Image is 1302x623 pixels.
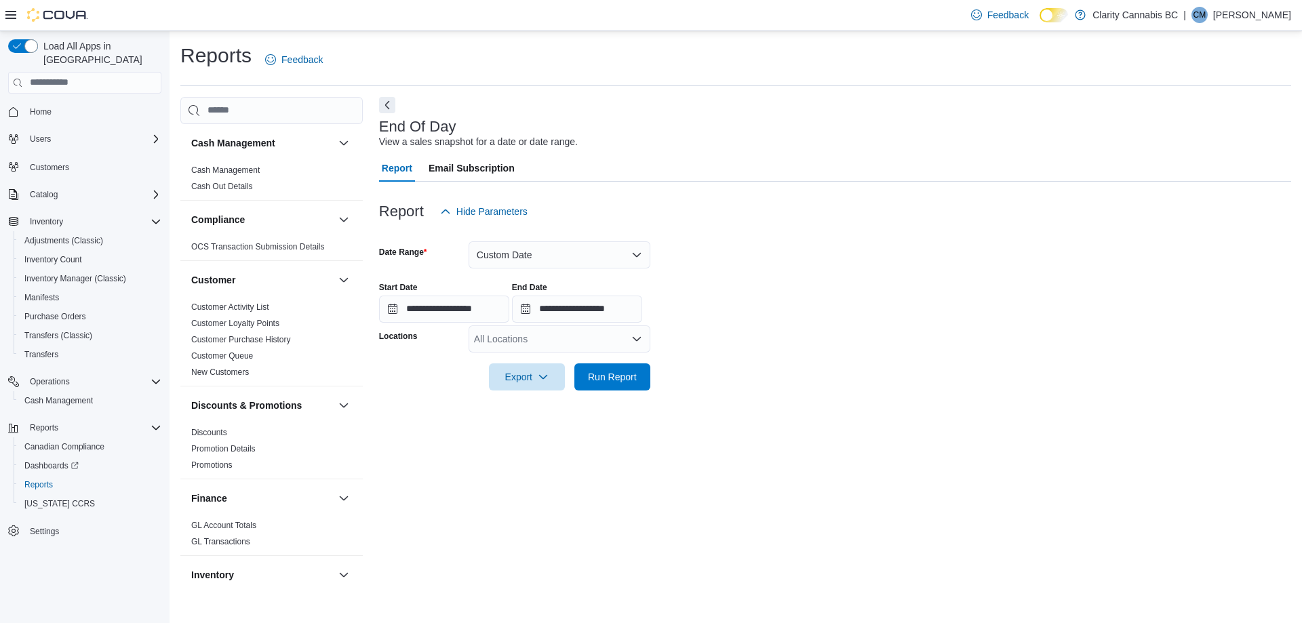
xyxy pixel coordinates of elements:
a: Dashboards [14,456,167,475]
a: Cash Out Details [191,182,253,191]
button: Operations [24,374,75,390]
span: Export [497,363,557,390]
span: New Customers [191,367,249,378]
span: Customer Purchase History [191,334,291,345]
nav: Complex example [8,96,161,576]
span: Transfers [19,346,161,363]
button: Reports [3,418,167,437]
button: Next [379,97,395,113]
span: Inventory Manager (Classic) [19,270,161,287]
a: Customer Loyalty Points [191,319,279,328]
a: Dashboards [19,458,84,474]
span: Inventory [30,216,63,227]
a: Customer Activity List [191,302,269,312]
a: Inventory Manager (Classic) [19,270,132,287]
span: Discounts [191,427,227,438]
span: Manifests [24,292,59,303]
div: Compliance [180,239,363,260]
span: Canadian Compliance [19,439,161,455]
button: Cash Management [191,136,333,150]
span: Reports [30,422,58,433]
span: Adjustments (Classic) [24,235,103,246]
button: Adjustments (Classic) [14,231,167,250]
span: Email Subscription [429,155,515,182]
h3: Report [379,203,424,220]
button: Reports [14,475,167,494]
span: Reports [24,420,161,436]
h1: Reports [180,42,252,69]
h3: Compliance [191,213,245,226]
span: Promotions [191,460,233,470]
p: Clarity Cannabis BC [1092,7,1178,23]
label: Date Range [379,247,427,258]
span: Customers [30,162,69,173]
button: Customer [191,273,333,287]
button: Inventory [191,568,333,582]
label: Start Date [379,282,418,293]
p: | [1183,7,1186,23]
button: Inventory Manager (Classic) [14,269,167,288]
span: Load All Apps in [GEOGRAPHIC_DATA] [38,39,161,66]
span: Reports [19,477,161,493]
a: Reports [19,477,58,493]
button: Discounts & Promotions [191,399,333,412]
button: Users [3,129,167,148]
span: Cash Management [19,393,161,409]
input: Press the down key to open a popover containing a calendar. [512,296,642,323]
h3: Finance [191,491,227,505]
span: Adjustments (Classic) [19,233,161,249]
p: [PERSON_NAME] [1213,7,1291,23]
label: Locations [379,331,418,342]
span: Users [24,131,161,147]
span: Inventory Manager (Classic) [24,273,126,284]
a: Cash Management [191,165,260,175]
span: Settings [24,523,161,540]
span: Transfers [24,349,58,360]
span: Customers [24,158,161,175]
button: Purchase Orders [14,307,167,326]
button: Catalog [24,186,63,203]
div: Finance [180,517,363,555]
button: Transfers [14,345,167,364]
a: [US_STATE] CCRS [19,496,100,512]
a: Feedback [260,46,328,73]
button: Compliance [191,213,333,226]
h3: Customer [191,273,235,287]
span: CM [1193,7,1206,23]
button: Inventory [336,567,352,583]
span: Customer Activity List [191,302,269,313]
h3: End Of Day [379,119,456,135]
span: Run Report [588,370,637,384]
span: Report [382,155,412,182]
span: Inventory Count [24,254,82,265]
span: Home [24,103,161,120]
span: Cash Management [24,395,93,406]
a: Home [24,104,57,120]
span: Inventory Count [19,252,161,268]
h3: Discounts & Promotions [191,399,302,412]
a: Purchase Orders [19,308,92,325]
a: Customer Queue [191,351,253,361]
span: Manifests [19,289,161,306]
button: Customer [336,272,352,288]
a: Adjustments (Classic) [19,233,108,249]
a: Promotion Details [191,444,256,454]
a: Customer Purchase History [191,335,291,344]
button: Operations [3,372,167,391]
a: Transfers [19,346,64,363]
div: Chris Mader [1191,7,1208,23]
a: OCS Transaction Submission Details [191,242,325,252]
button: Inventory [24,214,68,230]
button: Customers [3,157,167,176]
a: Discounts [191,428,227,437]
span: Promotion Details [191,443,256,454]
button: Finance [336,490,352,506]
button: Compliance [336,212,352,228]
a: Customers [24,159,75,176]
button: Canadian Compliance [14,437,167,456]
span: Purchase Orders [24,311,86,322]
span: GL Account Totals [191,520,256,531]
button: Finance [191,491,333,505]
span: GL Transactions [191,536,250,547]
